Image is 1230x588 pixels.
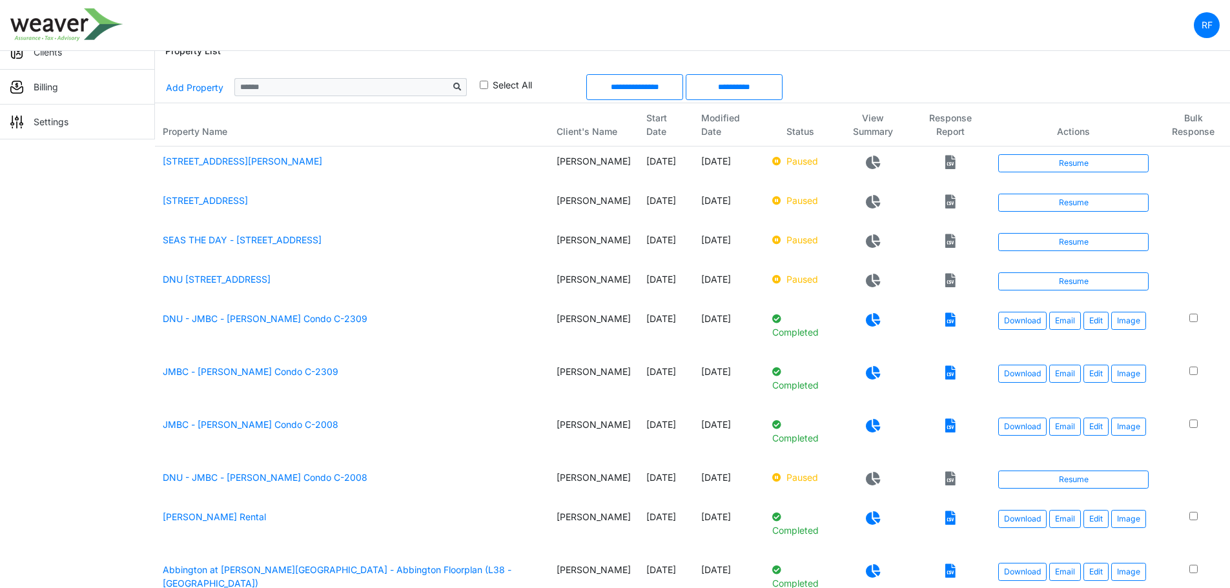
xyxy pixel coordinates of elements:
a: [STREET_ADDRESS] [163,195,248,206]
p: Paused [772,233,829,247]
a: RF [1194,12,1220,38]
td: [DATE] [639,186,693,225]
a: Resume [998,194,1149,212]
a: [PERSON_NAME] Rental [163,511,266,522]
p: Paused [772,194,829,207]
th: Property Name [155,103,549,147]
button: Email [1049,365,1081,383]
td: [PERSON_NAME] [549,502,639,555]
td: [PERSON_NAME] [549,357,639,410]
p: Settings [34,115,68,128]
td: [PERSON_NAME] [549,304,639,357]
a: SEAS THE DAY - [STREET_ADDRESS] [163,234,322,245]
td: [PERSON_NAME] [549,265,639,304]
th: Status [764,103,837,147]
a: Resume [998,471,1149,489]
a: Edit [1083,312,1109,330]
a: Add Property [165,76,224,99]
button: Email [1049,312,1081,330]
a: Edit [1083,510,1109,528]
a: JMBC - [PERSON_NAME] Condo C-2008 [163,419,338,430]
td: [DATE] [639,304,693,357]
th: View Summary [837,103,910,147]
a: Resume [998,272,1149,290]
a: JMBC - [PERSON_NAME] Condo C-2309 [163,366,338,377]
td: [PERSON_NAME] [549,410,639,463]
button: Image [1111,510,1146,528]
a: Download [998,510,1047,528]
p: Completed [772,312,829,339]
img: spp logo [10,8,123,41]
a: Edit [1083,418,1109,436]
p: Paused [772,471,829,484]
td: [DATE] [693,502,764,555]
td: [DATE] [639,357,693,410]
td: [DATE] [693,225,764,265]
p: Completed [772,365,829,392]
th: Bulk Response [1156,103,1230,147]
td: [DATE] [693,186,764,225]
td: [PERSON_NAME] [549,147,639,187]
a: Resume [998,154,1149,172]
td: [DATE] [639,147,693,187]
th: Modified Date [693,103,764,147]
th: Client's Name [549,103,639,147]
th: Response Report [910,103,990,147]
p: Completed [772,418,829,445]
td: [DATE] [639,225,693,265]
button: Email [1049,563,1081,581]
a: DNU - JMBC - [PERSON_NAME] Condo C-2008 [163,472,367,483]
a: Download [998,365,1047,383]
a: Download [998,563,1047,581]
td: [DATE] [639,410,693,463]
a: Edit [1083,563,1109,581]
a: Download [998,418,1047,436]
input: Sizing example input [234,78,449,96]
p: Billing [34,80,58,94]
td: [DATE] [639,502,693,555]
a: [STREET_ADDRESS][PERSON_NAME] [163,156,322,167]
p: RF [1202,18,1213,32]
a: DNU [STREET_ADDRESS] [163,274,271,285]
button: Image [1111,418,1146,436]
a: Resume [998,233,1149,251]
label: Select All [493,78,532,92]
td: [DATE] [639,463,693,502]
p: Completed [772,510,829,537]
p: Paused [772,272,829,286]
button: Image [1111,312,1146,330]
td: [DATE] [693,265,764,304]
button: Email [1049,418,1081,436]
th: Start Date [639,103,693,147]
img: sidemenu_settings.png [10,116,23,128]
td: [DATE] [693,304,764,357]
a: Edit [1083,365,1109,383]
td: [DATE] [693,147,764,187]
td: [PERSON_NAME] [549,463,639,502]
a: Download [998,312,1047,330]
td: [DATE] [693,357,764,410]
th: Actions [990,103,1156,147]
td: [DATE] [693,463,764,502]
p: Paused [772,154,829,168]
a: DNU - JMBC - [PERSON_NAME] Condo C-2309 [163,313,367,324]
td: [DATE] [693,410,764,463]
img: sidemenu_billing.png [10,81,23,94]
button: Email [1049,510,1081,528]
button: Image [1111,365,1146,383]
img: sidemenu_client.png [10,46,23,59]
td: [PERSON_NAME] [549,186,639,225]
td: [PERSON_NAME] [549,225,639,265]
h6: Property List [165,46,221,57]
td: [DATE] [639,265,693,304]
button: Image [1111,563,1146,581]
p: Clients [34,45,62,59]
